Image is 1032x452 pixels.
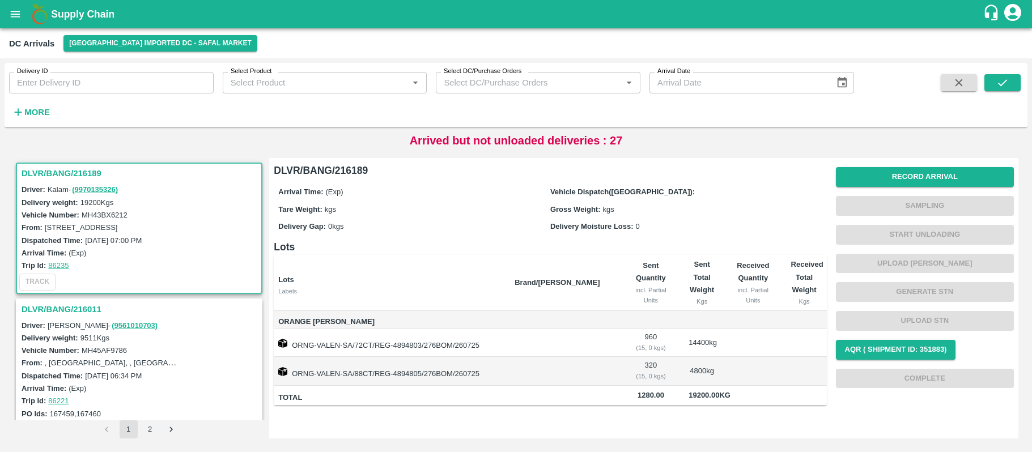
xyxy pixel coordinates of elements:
label: Arrival Date [657,67,690,76]
label: Delivery weight: [22,198,78,207]
label: Trip Id: [22,396,46,405]
td: 320 [622,357,679,385]
label: Delivery ID [17,67,48,76]
td: ORNG-VALEN-SA/72CT/REG-4894803/276BOM/260725 [274,329,506,357]
label: Tare Weight: [278,205,322,214]
b: Sent Quantity [636,261,666,282]
span: Kalam - [48,185,119,194]
span: Orange [PERSON_NAME] [278,315,506,329]
button: AQR ( Shipment Id: 351883) [836,340,956,360]
b: Received Quantity [737,261,769,282]
label: MH45AF9786 [82,346,127,355]
label: 167459,167460 [50,410,101,418]
label: Select DC/Purchase Orders [444,67,521,76]
button: page 1 [120,420,138,438]
label: Driver: [22,185,45,194]
input: Select Product [226,75,405,90]
button: Go to page 2 [141,420,159,438]
span: 0 kgs [328,222,343,231]
label: 9511 Kgs [80,334,109,342]
label: PO Ids: [22,410,48,418]
td: ORNG-VALEN-SA/88CT/REG-4894805/276BOM/260725 [274,357,506,385]
label: Delivery weight: [22,334,78,342]
label: Vehicle Dispatch([GEOGRAPHIC_DATA]): [550,187,695,196]
div: incl. Partial Units [631,285,670,306]
span: 19200.00 Kg [689,391,731,399]
label: Arrival Time: [22,249,66,257]
a: (9970135326) [72,185,118,194]
label: Driver: [22,321,45,330]
label: Vehicle Number: [22,346,79,355]
label: Trip Id: [22,261,46,270]
span: kgs [603,205,614,214]
label: Arrival Time: [278,187,323,196]
label: (Exp) [69,384,86,393]
button: Choose date [831,72,853,93]
a: 86235 [48,261,69,270]
td: 14400 kg [679,329,724,357]
label: [DATE] 06:34 PM [85,372,142,380]
p: Arrived but not unloaded deliveries : 27 [410,132,623,149]
div: Kgs [791,296,818,306]
label: Dispatched Time: [22,372,83,380]
button: More [9,103,53,122]
label: , [GEOGRAPHIC_DATA], , [GEOGRAPHIC_DATA] [45,358,210,367]
h3: DLVR/BANG/216189 [22,166,260,181]
button: Go to next page [163,420,181,438]
label: From: [22,223,43,232]
div: DC Arrivals [9,36,54,51]
input: Arrival Date [649,72,826,93]
button: open drawer [2,1,28,27]
label: 19200 Kgs [80,198,114,207]
label: From: [22,359,43,367]
img: box [278,339,287,348]
button: Open [408,75,423,90]
span: 0 [636,222,640,231]
label: Gross Weight: [550,205,601,214]
td: 960 [622,329,679,357]
input: Select DC/Purchase Orders [439,75,604,90]
div: incl. Partial Units [733,285,772,306]
button: Open [622,75,636,90]
a: 86221 [48,396,69,405]
nav: pagination navigation [96,420,182,438]
div: customer-support [983,4,1003,24]
div: ( 15, 0 kgs) [631,371,670,381]
span: Total [278,391,506,404]
button: Select DC [63,35,257,52]
input: Enter Delivery ID [9,72,214,93]
label: Delivery Moisture Loss: [550,222,634,231]
span: [PERSON_NAME] - [48,321,159,330]
label: (Exp) [69,249,86,257]
label: MH43BX6212 [82,211,128,219]
td: 4800 kg [679,357,724,385]
div: Labels [278,286,506,296]
h3: DLVR/BANG/216011 [22,302,260,317]
img: logo [28,3,51,25]
a: Supply Chain [51,6,983,22]
span: (Exp) [326,187,343,196]
label: Arrival Time: [22,384,66,393]
div: account of current user [1003,2,1023,26]
div: ( 15, 0 kgs) [631,343,670,353]
label: Dispatched Time: [22,236,83,245]
a: (9561010703) [112,321,158,330]
b: Sent Total Weight [690,260,714,294]
label: Select Product [231,67,271,76]
label: [DATE] 07:00 PM [85,236,142,245]
label: Delivery Gap: [278,222,326,231]
label: [STREET_ADDRESS] [45,223,118,232]
strong: More [24,108,50,117]
b: Lots [278,275,294,284]
b: Supply Chain [51,8,114,20]
div: Kgs [689,296,715,306]
span: kgs [325,205,336,214]
h6: DLVR/BANG/216189 [274,163,826,178]
img: box [278,367,287,376]
b: Received Total Weight [791,260,823,294]
button: Record Arrival [836,167,1014,187]
b: Brand/[PERSON_NAME] [515,278,600,287]
label: Vehicle Number: [22,211,79,219]
span: 1280.00 [631,389,670,402]
h6: Lots [274,239,826,255]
